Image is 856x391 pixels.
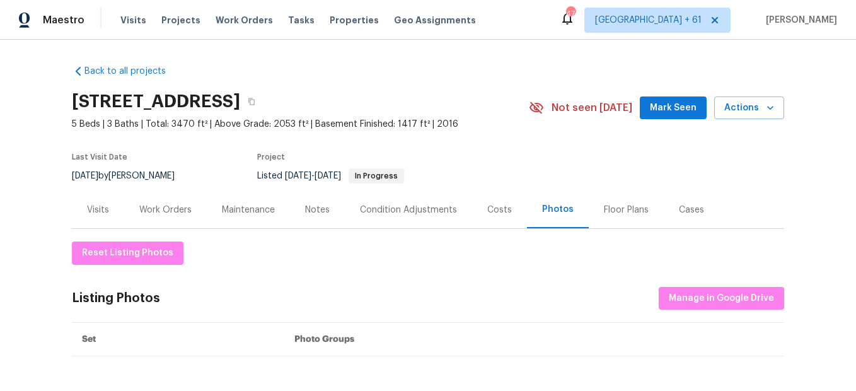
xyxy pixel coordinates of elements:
button: Copy Address [240,90,263,113]
div: Notes [305,204,330,216]
span: Listed [257,172,404,180]
span: [DATE] [285,172,311,180]
span: Geo Assignments [394,14,476,26]
span: [PERSON_NAME] [761,14,837,26]
div: Work Orders [139,204,192,216]
div: Listing Photos [72,292,160,305]
th: Photo Groups [284,323,784,356]
a: Back to all projects [72,65,193,78]
span: [GEOGRAPHIC_DATA] + 61 [595,14,702,26]
span: Mark Seen [650,100,697,116]
div: Cases [679,204,704,216]
div: by [PERSON_NAME] [72,168,190,184]
h2: [STREET_ADDRESS] [72,95,240,108]
span: [DATE] [72,172,98,180]
button: Actions [714,96,784,120]
span: [DATE] [315,172,341,180]
span: 5 Beds | 3 Baths | Total: 3470 ft² | Above Grade: 2053 ft² | Basement Finished: 1417 ft² | 2016 [72,118,529,131]
button: Reset Listing Photos [72,242,183,265]
span: Last Visit Date [72,153,127,161]
span: Tasks [288,16,315,25]
span: Not seen [DATE] [552,102,632,114]
span: Visits [120,14,146,26]
span: Manage in Google Drive [669,291,774,306]
span: In Progress [350,172,403,180]
span: Projects [161,14,200,26]
span: Reset Listing Photos [82,245,173,261]
div: Costs [487,204,512,216]
span: Work Orders [216,14,273,26]
span: - [285,172,341,180]
span: Maestro [43,14,84,26]
button: Mark Seen [640,96,707,120]
th: Set [72,323,284,356]
div: Visits [87,204,109,216]
div: Condition Adjustments [360,204,457,216]
div: Maintenance [222,204,275,216]
div: Photos [542,203,574,216]
span: Actions [724,100,774,116]
div: 474 [566,8,575,20]
span: Project [257,153,285,161]
div: Floor Plans [604,204,649,216]
span: Properties [330,14,379,26]
button: Manage in Google Drive [659,287,784,310]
